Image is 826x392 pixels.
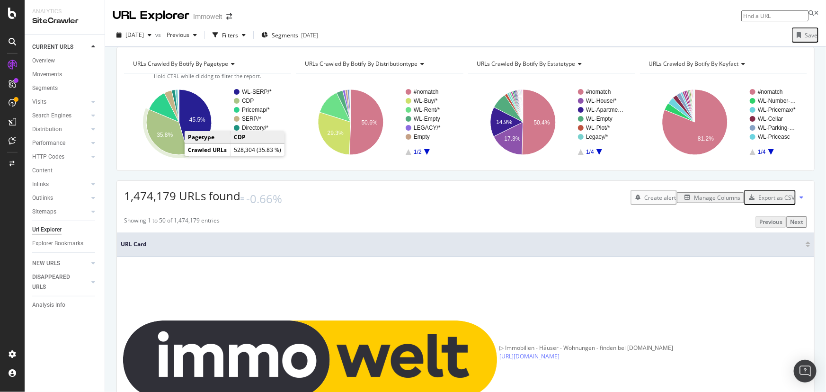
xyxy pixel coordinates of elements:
[32,16,97,27] div: SiteCrawler
[677,192,744,203] button: Manage Columns
[32,179,89,189] a: Inlinks
[414,107,440,113] text: WL-Rent/*
[649,60,739,68] span: URLs Crawled By Botify By keyfact
[414,98,438,104] text: WL-Buy/*
[468,81,634,163] svg: A chart.
[124,81,290,163] svg: A chart.
[32,152,89,162] a: HTTP Codes
[786,216,807,227] button: Next
[222,31,238,39] div: Filters
[32,300,98,310] a: Analysis Info
[496,119,512,125] text: 14.9%
[631,190,677,205] button: Create alert
[794,360,817,383] div: Open Intercom Messenger
[758,149,766,155] text: 1/4
[231,131,285,143] td: CDP
[758,125,795,131] text: WL-Parking-…
[242,125,268,131] text: Directory/*
[193,12,222,21] div: Immowelt
[805,31,817,39] div: Save
[758,89,783,95] text: #nomatch
[32,239,83,249] div: Explorer Bookmarks
[32,138,65,148] div: Performance
[209,27,249,43] button: Filters
[640,81,806,163] svg: A chart.
[32,207,89,217] a: Sitemaps
[121,240,803,249] span: URL Card
[32,97,46,107] div: Visits
[131,56,283,71] h4: URLs Crawled By Botify By pagetype
[694,194,740,202] div: Manage Columns
[586,149,594,155] text: 1/4
[32,42,89,52] a: CURRENT URLS
[586,107,623,113] text: WL-Apartme…
[301,31,318,39] div: [DATE]
[32,207,56,217] div: Sitemaps
[414,89,439,95] text: #nomatch
[414,149,422,155] text: 1/2
[477,60,576,68] span: URLs Crawled By Botify By estatetype
[242,107,270,113] text: Pricemap/*
[758,194,795,202] div: Export as CSV
[189,116,205,123] text: 45.5%
[185,144,231,156] td: Crawled URLs
[758,116,783,122] text: WL-Cellar
[185,131,231,143] td: Pagetype
[32,8,97,16] div: Analytics
[124,216,220,227] div: Showing 1 to 50 of 1,474,179 entries
[32,179,49,189] div: Inlinks
[163,31,189,39] span: Previous
[790,218,803,226] div: Next
[246,191,282,207] div: -0.66%
[414,116,440,122] text: WL-Empty
[32,239,98,249] a: Explorer Bookmarks
[113,8,189,24] div: URL Explorer
[758,134,790,140] text: WL-Priceasc
[32,272,80,292] div: DISAPPEARED URLS
[32,111,71,121] div: Search Engines
[133,60,228,68] span: URLs Crawled By Botify By pagetype
[328,130,344,136] text: 29.3%
[32,83,98,93] a: Segments
[303,56,454,71] h4: URLs Crawled By Botify By distributiontype
[32,166,53,176] div: Content
[163,27,201,43] button: Previous
[32,56,55,66] div: Overview
[32,138,89,148] a: Performance
[741,10,808,21] input: Find a URL
[32,225,98,235] a: Url Explorer
[226,13,232,20] div: arrow-right-arrow-left
[32,125,89,134] a: Distribution
[32,70,62,80] div: Movements
[242,98,254,104] text: CDP
[155,31,163,39] span: vs
[113,27,155,43] button: [DATE]
[125,31,144,39] span: 2025 Aug. 8th
[644,194,676,202] div: Create alert
[32,272,89,292] a: DISAPPEARED URLS
[32,56,98,66] a: Overview
[362,119,378,126] text: 50.6%
[499,352,560,360] a: [URL][DOMAIN_NAME]
[792,27,818,43] button: Save
[758,107,796,113] text: WL-Pricemax/*
[414,125,441,131] text: LEGACY/*
[32,42,73,52] div: CURRENT URLS
[296,81,462,163] div: A chart.
[533,119,550,126] text: 50.4%
[586,116,613,122] text: WL-Empty
[32,258,89,268] a: NEW URLS
[154,72,261,80] span: Hold CTRL while clicking to filter the report.
[499,344,673,352] div: ▷ Immobilien - Häuser - Wohnungen - finden bei [DOMAIN_NAME]
[759,218,782,226] div: Previous
[32,97,89,107] a: Visits
[32,83,58,93] div: Segments
[272,31,298,39] span: Segments
[586,98,617,104] text: WL-House/*
[32,152,64,162] div: HTTP Codes
[475,56,627,71] h4: URLs Crawled By Botify By estatetype
[231,144,285,156] td: 528,304 (35.83 %)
